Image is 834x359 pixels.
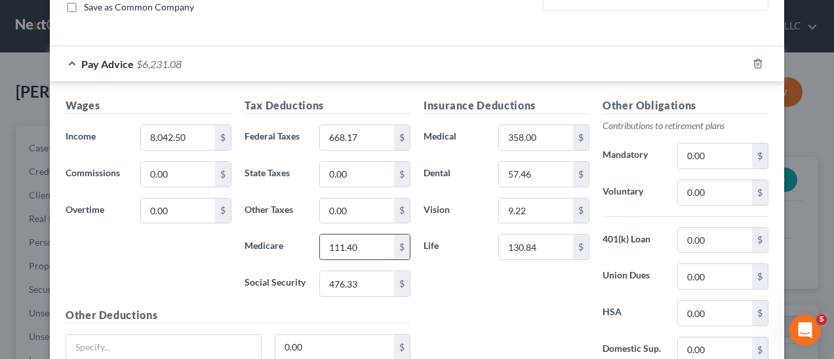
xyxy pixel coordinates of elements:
[417,161,492,187] label: Dental
[789,314,821,346] iframe: Intercom live chat
[499,198,573,223] input: 0.00
[424,98,589,114] h5: Insurance Deductions
[596,179,671,206] label: Voluntary
[596,263,671,290] label: Union Dues
[81,58,134,70] span: Pay Advice
[417,124,492,151] label: Medical
[417,198,492,224] label: Vision
[245,98,410,114] h5: Tax Deductions
[238,234,313,260] label: Medicare
[394,125,410,150] div: $
[394,235,410,259] div: $
[320,198,394,223] input: 0.00
[816,314,827,325] span: 5
[238,198,313,224] label: Other Taxes
[136,58,182,70] span: $6,231.08
[141,162,215,187] input: 0.00
[573,125,589,150] div: $
[573,162,589,187] div: $
[678,264,752,289] input: 0.00
[215,198,231,223] div: $
[596,227,671,254] label: 401(k) Loan
[678,301,752,326] input: 0.00
[215,162,231,187] div: $
[66,130,96,142] span: Income
[678,228,752,253] input: 0.00
[499,235,573,259] input: 0.00
[394,271,410,296] div: $
[320,271,394,296] input: 0.00
[394,162,410,187] div: $
[238,124,313,151] label: Federal Taxes
[320,235,394,259] input: 0.00
[320,125,394,150] input: 0.00
[752,143,768,168] div: $
[84,1,194,12] span: Save as Common Company
[573,198,589,223] div: $
[752,180,768,205] div: $
[752,228,768,253] div: $
[59,198,134,224] label: Overtime
[141,125,215,150] input: 0.00
[752,264,768,289] div: $
[499,162,573,187] input: 0.00
[141,198,215,223] input: 0.00
[215,125,231,150] div: $
[603,119,768,132] p: Contributions to retirement plans
[678,180,752,205] input: 0.00
[596,143,671,169] label: Mandatory
[320,162,394,187] input: 0.00
[752,301,768,326] div: $
[596,300,671,326] label: HSA
[499,125,573,150] input: 0.00
[573,235,589,259] div: $
[603,98,768,114] h5: Other Obligations
[238,161,313,187] label: State Taxes
[59,161,134,187] label: Commissions
[394,198,410,223] div: $
[678,143,752,168] input: 0.00
[66,307,410,324] h5: Other Deductions
[417,234,492,260] label: Life
[238,271,313,297] label: Social Security
[66,98,231,114] h5: Wages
